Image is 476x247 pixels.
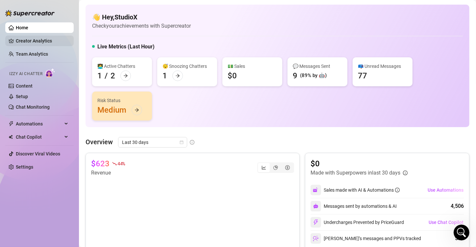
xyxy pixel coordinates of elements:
a: [URL][DOMAIN_NAME] [11,105,62,110]
span: 44 % [117,160,125,167]
h4: 👋 Hey, StudioX [92,13,191,22]
img: logo-BBDzfeDw.svg [5,10,55,16]
div: SureFor the same price you get everything you got before, but also all analytics and 500 AI messa... [5,62,108,128]
div: Nir • [DATE] [11,129,35,133]
span: calendar [180,140,184,144]
h1: Nir [32,3,39,8]
div: Messages sent by automations & AI [311,201,397,211]
button: Gif picker [21,197,26,202]
button: Upload attachment [31,197,37,202]
a: Discover Viral Videos [16,151,60,156]
article: Revenue [91,169,125,177]
div: Undercharges Prevented by PriceGuard [311,217,404,228]
span: info-circle [190,140,194,145]
span: Chat Copilot [16,132,63,142]
a: Setup [16,94,28,99]
div: Sales made with AI & Automations [324,186,400,194]
div: [DATE] [5,140,126,149]
img: svg%3e [313,235,319,241]
article: $623 [91,158,110,169]
span: arrow-right [175,73,180,78]
span: info-circle [403,171,408,175]
div: (89% by 🤖) [300,72,327,80]
button: Send a message… [113,194,123,205]
h5: Live Metrics (Last Hour) [97,43,155,51]
span: thunderbolt [9,121,14,126]
div: 💵 Sales [228,63,277,70]
a: Home [16,25,28,30]
span: dollar-circle [285,165,290,170]
a: Content [16,83,33,89]
article: $0 [311,158,408,169]
div: 👩‍💻 Active Chatters [97,63,147,70]
img: svg%3e [313,219,319,225]
div: I'm currently paying $68, and on the page you sent me, there are prices of $15 and $99. Will they... [29,152,121,185]
span: Izzy AI Chatter [9,71,42,77]
span: info-circle [395,188,400,192]
a: Settings [16,164,33,170]
p: Active 5h ago [32,8,61,15]
span: Automations [16,119,63,129]
div: I'm currently paying $68, and on the page you sent me, there are prices of $15 and $99. Will they... [24,149,126,189]
div: 77 [358,70,367,81]
span: Last 30 days [122,137,183,147]
div: 💬 Messages Sent [293,63,342,70]
img: Chat Copilot [9,135,13,139]
span: line-chart [262,165,266,170]
span: arrow-right [135,108,139,112]
img: svg%3e [313,204,318,209]
div: Sure For the same price you get everything you got before, but also all analytics and 500 AI mess... [11,66,103,124]
div: segmented control [257,162,294,173]
span: pie-chart [273,165,278,170]
span: Use Automations [428,187,463,193]
a: Chat Monitoring [16,104,50,110]
div: 9 [293,70,297,81]
div: Please, I need you to explain to me what my membership includes because I am confused. [29,18,121,38]
span: Use Chat Copilot [429,220,463,225]
div: 1 [163,70,167,81]
div: Close [115,3,127,14]
button: Home [103,3,115,15]
div: Nir says… [5,62,126,140]
img: svg%3e [313,187,319,193]
button: Emoji picker [10,197,15,202]
div: $0 [228,70,237,81]
span: arrow-right [123,73,128,78]
div: 😴 Snoozing Chatters [163,63,212,70]
div: Please, I need you to explain to me what my membership includes because I am confused. [24,14,126,41]
a: Creator Analytics [16,36,68,46]
div: StudioX says… [5,149,126,197]
button: Use Automations [427,185,464,195]
div: Nir says… [5,47,126,62]
article: Made with Superpowers in last 30 days [311,169,400,177]
div: [PERSON_NAME]’s messages and PPVs tracked [311,233,421,244]
img: AI Chatter [45,68,55,78]
article: Overview [86,137,113,147]
iframe: Intercom live chat [454,225,469,240]
div: 4,506 [451,202,464,210]
article: Check your achievements with Supercreator [92,22,191,30]
textarea: Message… [6,183,126,194]
button: go back [4,3,17,15]
div: Profile image for Nir [21,48,28,54]
div: 2 [111,70,115,81]
button: Use Chat Copilot [428,217,464,228]
div: 1 [97,70,102,81]
div: Risk Status [97,97,147,104]
a: Team Analytics [16,51,48,57]
div: 📪 Unread Messages [358,63,407,70]
div: Profile image for Nir [19,4,29,14]
div: [PERSON_NAME] joined the conversation [30,48,111,54]
span: fall [112,161,117,166]
div: StudioX says… [5,14,126,47]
